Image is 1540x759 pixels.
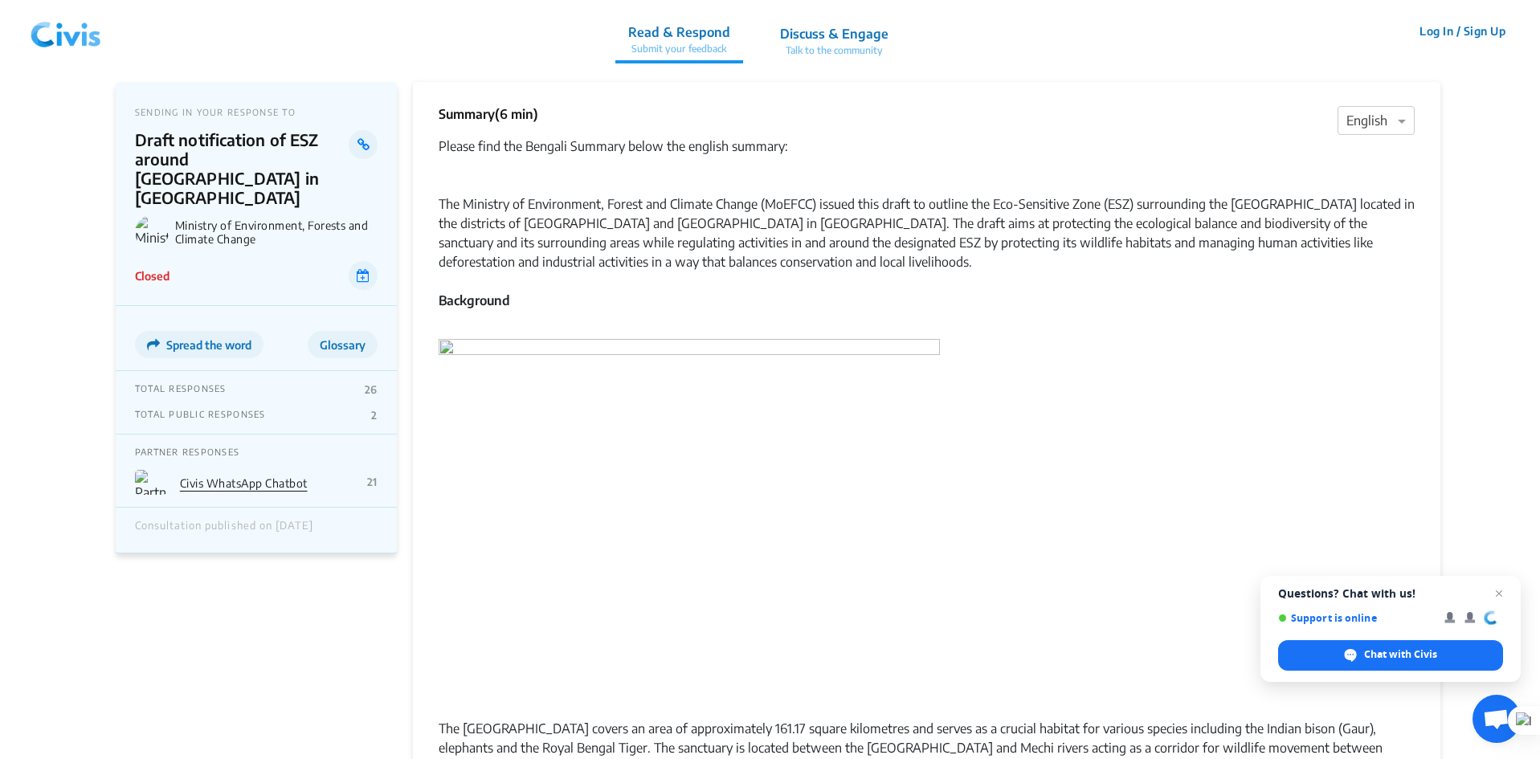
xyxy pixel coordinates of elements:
a: Open chat [1473,695,1521,743]
span: Chat with Civis [1278,640,1503,671]
p: 21 [367,475,378,488]
p: 2 [371,409,377,422]
p: PARTNER RESPONSES [135,447,378,457]
span: (6 min) [495,106,538,122]
span: Support is online [1278,612,1433,624]
p: Talk to the community [780,43,888,58]
div: Please find the Bengali Summary below the english summary: [439,137,1415,156]
button: Spread the word [135,331,263,358]
img: Partner Logo [135,470,167,495]
img: navlogo.png [24,7,108,55]
a: Civis WhatsApp Chatbot [180,476,308,490]
p: Draft notification of ESZ around [GEOGRAPHIC_DATA] in [GEOGRAPHIC_DATA] [135,130,349,207]
span: Spread the word [166,338,251,352]
img: Ministry of Environment, Forests and Climate Change logo [135,215,169,249]
button: Log In / Sign Up [1409,18,1516,43]
p: Summary [439,104,538,124]
strong: Background [439,292,510,308]
p: Read & Respond [628,22,730,42]
img: AD_4nXf1DfNMlFI-kvmd4WGX4HG-IPYxhaLCpZSdtU_QXigyozmK5uaEAdSo3m5WBXhZlovddCUOycEEIjmD5ET8ccIfyqnze... [439,329,940,680]
span: Glossary [320,338,366,352]
p: Discuss & Engage [780,24,888,43]
p: Closed [135,267,170,284]
p: Submit your feedback [628,42,730,56]
span: Chat with Civis [1364,647,1437,662]
div: The Ministry of Environment, Forest and Climate Change (MoEFCC) issued this draft to outline the ... [439,175,1415,271]
p: Ministry of Environment, Forests and Climate Change [175,218,378,246]
p: SENDING IN YOUR RESPONSE TO [135,107,378,117]
button: Glossary [308,331,378,358]
p: TOTAL PUBLIC RESPONSES [135,409,266,422]
span: Questions? Chat with us! [1278,587,1503,600]
div: Consultation published on [DATE] [135,520,313,541]
p: TOTAL RESPONSES [135,383,227,396]
p: 26 [365,383,378,396]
